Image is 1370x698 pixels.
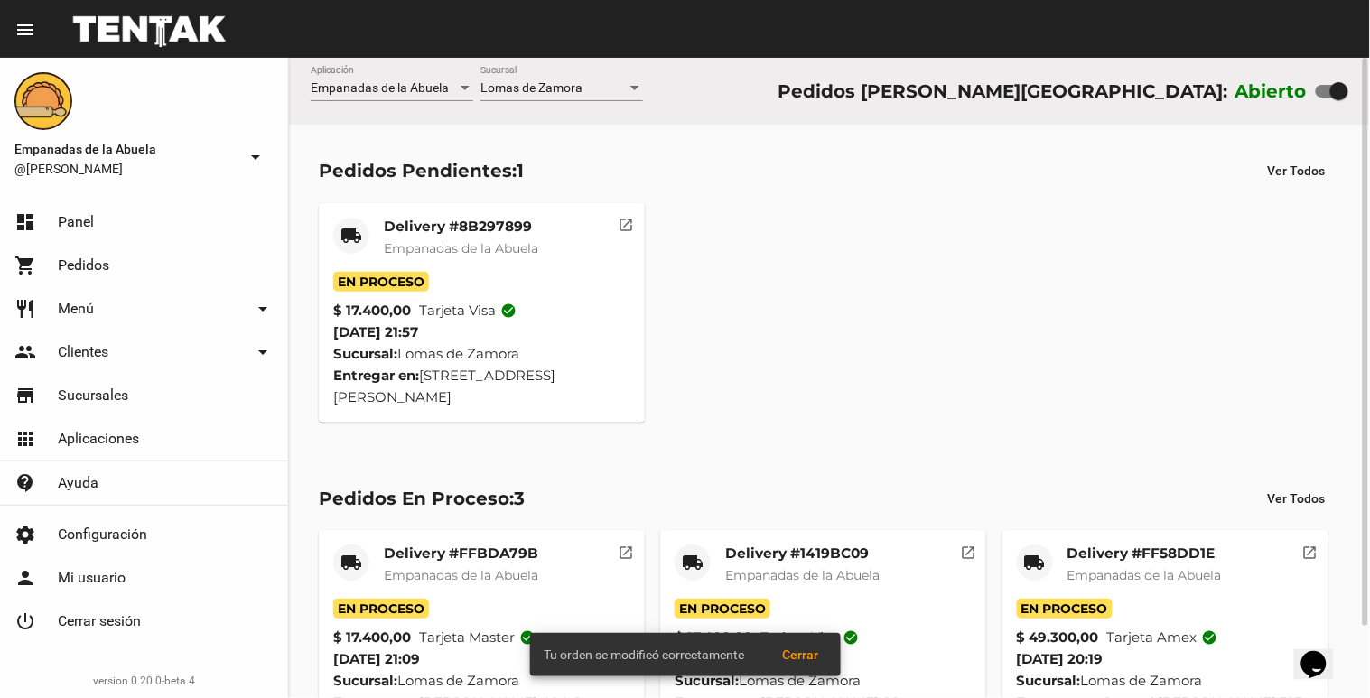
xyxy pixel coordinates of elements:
[1067,567,1222,583] span: Empanadas de la Abuela
[58,474,98,492] span: Ayuda
[725,567,880,583] span: Empanadas de la Abuela
[1024,552,1046,573] mat-icon: local_shipping
[619,214,635,230] mat-icon: open_in_new
[619,542,635,558] mat-icon: open_in_new
[14,385,36,406] mat-icon: store
[333,300,411,321] strong: $ 17.400,00
[14,160,238,178] span: @[PERSON_NAME]
[14,610,36,632] mat-icon: power_settings_new
[1017,650,1104,667] span: [DATE] 20:19
[319,484,525,513] div: Pedidos En Proceso:
[14,255,36,276] mat-icon: shopping_cart
[14,138,238,160] span: Empanadas de la Abuela
[545,646,745,664] span: Tu orden se modificó correctamente
[783,647,819,662] span: Cerrar
[778,77,1227,106] div: Pedidos [PERSON_NAME][GEOGRAPHIC_DATA]:
[58,300,94,318] span: Menú
[1067,544,1222,563] mat-card-title: Delivery #FF58DD1E
[480,80,582,95] span: Lomas de Zamora
[333,345,397,362] strong: Sucursal:
[333,367,419,384] strong: Entregar en:
[725,544,880,563] mat-card-title: Delivery #1419BC09
[245,146,266,168] mat-icon: arrow_drop_down
[333,365,630,408] div: [STREET_ADDRESS][PERSON_NAME]
[14,672,274,690] div: version 0.20.0-beta.4
[58,213,94,231] span: Panel
[14,428,36,450] mat-icon: apps
[14,567,36,589] mat-icon: person
[1294,626,1352,680] iframe: chat widget
[333,272,429,292] span: En Proceso
[960,542,976,558] mat-icon: open_in_new
[769,638,834,671] button: Cerrar
[333,670,630,692] div: Lomas de Zamora
[333,672,397,689] strong: Sucursal:
[1017,670,1314,692] div: Lomas de Zamora
[58,343,108,361] span: Clientes
[1107,627,1218,648] span: Tarjeta amex
[1202,629,1218,646] mat-icon: check_circle
[1268,491,1326,506] span: Ver Todos
[501,302,517,319] mat-icon: check_circle
[14,211,36,233] mat-icon: dashboard
[252,341,274,363] mat-icon: arrow_drop_down
[58,569,126,587] span: Mi usuario
[333,343,630,365] div: Lomas de Zamora
[340,225,362,247] mat-icon: local_shipping
[419,627,536,648] span: Tarjeta master
[384,544,538,563] mat-card-title: Delivery #FFBDA79B
[14,19,36,41] mat-icon: menu
[333,650,420,667] span: [DATE] 21:09
[675,599,770,619] span: En Proceso
[1017,599,1113,619] span: En Proceso
[1254,154,1340,187] button: Ver Todos
[1268,163,1326,178] span: Ver Todos
[333,627,411,648] strong: $ 17.400,00
[58,526,147,544] span: Configuración
[14,524,36,545] mat-icon: settings
[333,599,429,619] span: En Proceso
[419,300,517,321] span: Tarjeta visa
[252,298,274,320] mat-icon: arrow_drop_down
[384,240,538,256] span: Empanadas de la Abuela
[1254,482,1340,515] button: Ver Todos
[311,80,449,95] span: Empanadas de la Abuela
[14,298,36,320] mat-icon: restaurant
[333,323,418,340] span: [DATE] 21:57
[14,472,36,494] mat-icon: contact_support
[514,488,525,509] span: 3
[58,386,128,405] span: Sucursales
[58,612,141,630] span: Cerrar sesión
[14,72,72,130] img: f0136945-ed32-4f7c-91e3-a375bc4bb2c5.png
[319,156,524,185] div: Pedidos Pendientes:
[1235,77,1308,106] label: Abierto
[58,256,109,275] span: Pedidos
[340,552,362,573] mat-icon: local_shipping
[682,552,704,573] mat-icon: local_shipping
[384,567,538,583] span: Empanadas de la Abuela
[1017,672,1081,689] strong: Sucursal:
[58,430,139,448] span: Aplicaciones
[1017,627,1099,648] strong: $ 49.300,00
[517,160,524,181] span: 1
[1302,542,1319,558] mat-icon: open_in_new
[384,218,538,236] mat-card-title: Delivery #8B297899
[14,341,36,363] mat-icon: people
